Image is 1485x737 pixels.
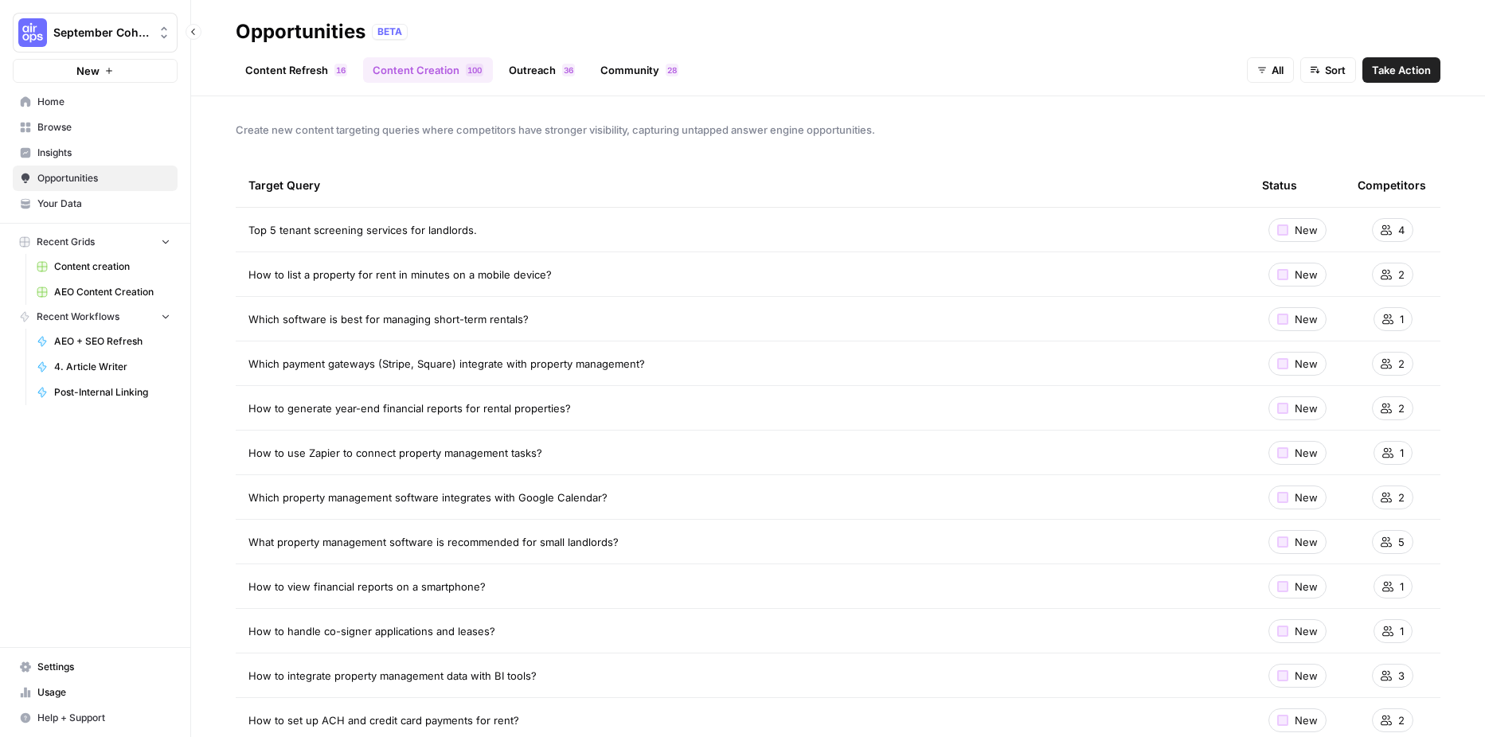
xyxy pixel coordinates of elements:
[29,254,178,279] a: Content creation
[54,385,170,400] span: Post-Internal Linking
[248,163,1237,207] div: Target Query
[564,64,569,76] span: 3
[248,579,486,595] span: How to view financial reports on a smartphone?
[29,279,178,305] a: AEO Content Creation
[248,356,645,372] span: Which payment gateways (Stripe, Square) integrate with property management?
[54,285,170,299] span: AEO Content Creation
[1358,163,1426,207] div: Competitors
[248,534,619,550] span: What property management software is recommended for small landlords?
[13,115,178,140] a: Browse
[1398,222,1405,238] span: 4
[1295,489,1318,505] span: New
[37,685,170,700] span: Usage
[37,197,170,211] span: Your Data
[37,146,170,160] span: Insights
[13,191,178,216] a: Your Data
[248,623,495,639] span: How to handle co-signer applications and leases?
[54,259,170,274] span: Content creation
[54,334,170,349] span: AEO + SEO Refresh
[477,64,482,76] span: 0
[37,120,170,135] span: Browse
[1400,579,1404,595] span: 1
[1400,311,1404,327] span: 1
[499,57,584,83] a: Outreach36
[1325,62,1346,78] span: Sort
[1372,62,1431,78] span: Take Action
[1295,534,1318,550] span: New
[236,57,357,83] a: Content Refresh16
[363,57,493,83] a: Content Creation100
[1400,623,1404,639] span: 1
[1295,668,1318,684] span: New
[13,13,178,53] button: Workspace: September Cohort
[1398,400,1405,416] span: 2
[1295,356,1318,372] span: New
[1295,311,1318,327] span: New
[37,235,95,249] span: Recent Grids
[13,140,178,166] a: Insights
[13,680,178,705] a: Usage
[248,222,477,238] span: Top 5 tenant screening services for landlords.
[248,311,529,327] span: Which software is best for managing short-term rentals?
[76,63,100,79] span: New
[29,380,178,405] a: Post-Internal Linking
[1362,57,1440,83] button: Take Action
[37,711,170,725] span: Help + Support
[667,64,672,76] span: 2
[672,64,677,76] span: 8
[467,64,472,76] span: 1
[591,57,688,83] a: Community28
[334,64,347,76] div: 16
[18,18,47,47] img: September Cohort Logo
[236,122,1440,138] span: Create new content targeting queries where competitors have stronger visibility, capturing untapp...
[248,267,552,283] span: How to list a property for rent in minutes on a mobile device?
[1398,489,1405,505] span: 2
[472,64,477,76] span: 0
[1295,400,1318,416] span: New
[372,24,408,40] div: BETA
[29,354,178,380] a: 4. Article Writer
[1300,57,1356,83] button: Sort
[1398,712,1405,728] span: 2
[1398,534,1405,550] span: 5
[13,166,178,191] a: Opportunities
[666,64,678,76] div: 28
[37,310,119,324] span: Recent Workflows
[1400,445,1404,461] span: 1
[466,64,483,76] div: 100
[1398,668,1405,684] span: 3
[37,660,170,674] span: Settings
[248,445,542,461] span: How to use Zapier to connect property management tasks?
[1272,62,1284,78] span: All
[1398,267,1405,283] span: 2
[1398,356,1405,372] span: 2
[1295,712,1318,728] span: New
[248,712,519,728] span: How to set up ACH and credit card payments for rent?
[1295,579,1318,595] span: New
[53,25,150,41] span: September Cohort
[1295,623,1318,639] span: New
[37,95,170,109] span: Home
[29,329,178,354] a: AEO + SEO Refresh
[569,64,573,76] span: 6
[37,171,170,185] span: Opportunities
[1247,57,1294,83] button: All
[1295,267,1318,283] span: New
[1295,222,1318,238] span: New
[248,489,608,505] span: Which property management software integrates with Google Calendar?
[236,19,365,45] div: Opportunities
[13,654,178,680] a: Settings
[13,89,178,115] a: Home
[13,305,178,329] button: Recent Workflows
[1262,163,1297,207] div: Status
[341,64,346,76] span: 6
[1295,445,1318,461] span: New
[248,668,537,684] span: How to integrate property management data with BI tools?
[336,64,341,76] span: 1
[248,400,571,416] span: How to generate year-end financial reports for rental properties?
[13,59,178,83] button: New
[13,230,178,254] button: Recent Grids
[13,705,178,731] button: Help + Support
[562,64,575,76] div: 36
[54,360,170,374] span: 4. Article Writer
